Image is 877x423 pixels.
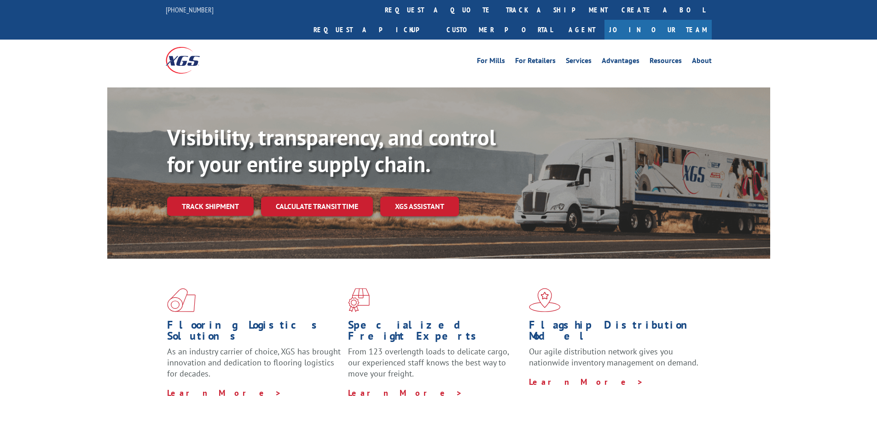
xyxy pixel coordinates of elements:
a: Join Our Team [604,20,712,40]
span: As an industry carrier of choice, XGS has brought innovation and dedication to flooring logistics... [167,346,341,379]
a: Customer Portal [440,20,559,40]
a: [PHONE_NUMBER] [166,5,214,14]
a: For Retailers [515,57,556,67]
a: Learn More > [529,377,644,387]
h1: Specialized Freight Experts [348,319,522,346]
a: Resources [650,57,682,67]
a: Advantages [602,57,639,67]
a: Request a pickup [307,20,440,40]
span: Our agile distribution network gives you nationwide inventory management on demand. [529,346,698,368]
a: XGS ASSISTANT [380,197,459,216]
a: Calculate transit time [261,197,373,216]
img: xgs-icon-flagship-distribution-model-red [529,288,561,312]
h1: Flooring Logistics Solutions [167,319,341,346]
a: Learn More > [348,388,463,398]
a: Services [566,57,592,67]
p: From 123 overlength loads to delicate cargo, our experienced staff knows the best way to move you... [348,346,522,387]
img: xgs-icon-total-supply-chain-intelligence-red [167,288,196,312]
a: Agent [559,20,604,40]
a: About [692,57,712,67]
b: Visibility, transparency, and control for your entire supply chain. [167,123,496,178]
a: Learn More > [167,388,282,398]
a: Track shipment [167,197,254,216]
a: For Mills [477,57,505,67]
h1: Flagship Distribution Model [529,319,703,346]
img: xgs-icon-focused-on-flooring-red [348,288,370,312]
